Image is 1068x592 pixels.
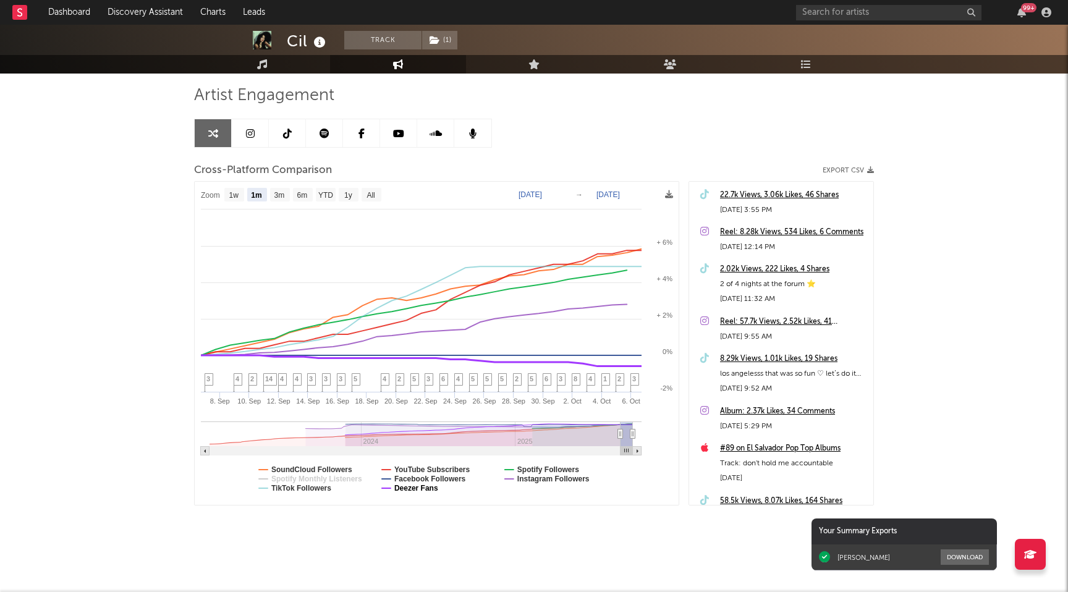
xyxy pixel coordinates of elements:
span: 8 [574,375,577,383]
a: #89 on El Salvador Pop Top Albums [720,441,867,456]
text: 2. Oct [563,397,581,405]
text: + 4% [657,275,673,282]
span: 3 [426,375,430,383]
text: 14. Sep [296,397,320,405]
a: 22.7k Views, 3.06k Likes, 46 Shares [720,188,867,203]
text: 3m [274,191,285,200]
input: Search for artists [796,5,981,20]
span: 2 [397,375,401,383]
text: -2% [660,384,672,392]
text: Spotify Followers [517,465,579,474]
div: Your Summary Exports [812,518,997,544]
span: 4 [588,375,592,383]
text: 1w [229,191,239,200]
text: 1m [251,191,261,200]
text: SoundCloud Followers [271,465,352,474]
span: 3 [206,375,210,383]
text: 20. Sep [384,397,408,405]
span: 5 [354,375,357,383]
span: ( 1 ) [422,31,458,49]
div: [DATE] [720,471,867,486]
text: [DATE] [596,190,620,199]
text: YouTube Subscribers [394,465,470,474]
div: 99 + [1021,3,1036,12]
button: 99+ [1017,7,1026,17]
div: Cil [287,31,329,51]
text: Zoom [201,191,220,200]
span: 5 [485,375,489,383]
a: Reel: 57.7k Views, 2.52k Likes, 41 Comments [720,315,867,329]
span: 3 [559,375,562,383]
div: los angelesss that was so fun ♡ let’s do it again & again & again [720,366,867,381]
text: 4. Oct [593,397,611,405]
span: 5 [412,375,416,383]
text: 6m [297,191,308,200]
a: 2.02k Views, 222 Likes, 4 Shares [720,262,867,277]
text: Deezer Fans [394,484,438,493]
div: [PERSON_NAME] [837,553,890,562]
span: 3 [339,375,342,383]
button: Track [344,31,422,49]
span: 3 [632,375,636,383]
span: 5 [500,375,504,383]
text: 22. Sep [413,397,437,405]
button: Export CSV [823,167,874,174]
text: → [575,190,583,199]
text: 10. Sep [237,397,261,405]
a: Reel: 8.28k Views, 534 Likes, 6 Comments [720,225,867,240]
span: 14 [265,375,273,383]
text: Instagram Followers [517,475,590,483]
div: [DATE] 5:29 PM [720,419,867,434]
a: 58.5k Views, 8.07k Likes, 164 Shares [720,494,867,509]
span: 2 [515,375,519,383]
text: + 2% [657,311,673,319]
span: 5 [471,375,475,383]
text: All [367,191,375,200]
text: + 6% [657,239,673,246]
span: 4 [280,375,284,383]
span: 2 [617,375,621,383]
text: 16. Sep [326,397,349,405]
div: [DATE] 12:14 PM [720,240,867,255]
span: 3 [309,375,313,383]
button: (1) [422,31,457,49]
text: 1y [344,191,352,200]
text: YTD [318,191,333,200]
div: [DATE] 9:52 AM [720,381,867,396]
text: [DATE] [519,190,542,199]
span: Artist Engagement [194,88,334,103]
span: 2 [250,375,254,383]
span: 3 [324,375,328,383]
span: 4 [383,375,386,383]
div: [DATE] 3:55 PM [720,203,867,218]
text: 8. Sep [210,397,230,405]
div: [DATE] 11:32 AM [720,292,867,307]
div: [DATE] 9:55 AM [720,329,867,344]
div: 2 of 4 nights at the forum ⭐️ [720,277,867,292]
text: 6. Oct [622,397,640,405]
span: 4 [456,375,460,383]
text: 30. Sep [532,397,555,405]
button: Download [941,549,989,565]
a: 8.29k Views, 1.01k Likes, 19 Shares [720,352,867,366]
span: 6 [545,375,548,383]
text: 24. Sep [443,397,467,405]
span: 4 [295,375,299,383]
text: 28. Sep [502,397,525,405]
text: Facebook Followers [394,475,466,483]
span: Cross-Platform Comparison [194,163,332,178]
span: 6 [441,375,445,383]
text: 26. Sep [473,397,496,405]
span: 1 [603,375,607,383]
text: TikTok Followers [271,484,331,493]
a: Album: 2.37k Likes, 34 Comments [720,404,867,419]
text: 12. Sep [267,397,290,405]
